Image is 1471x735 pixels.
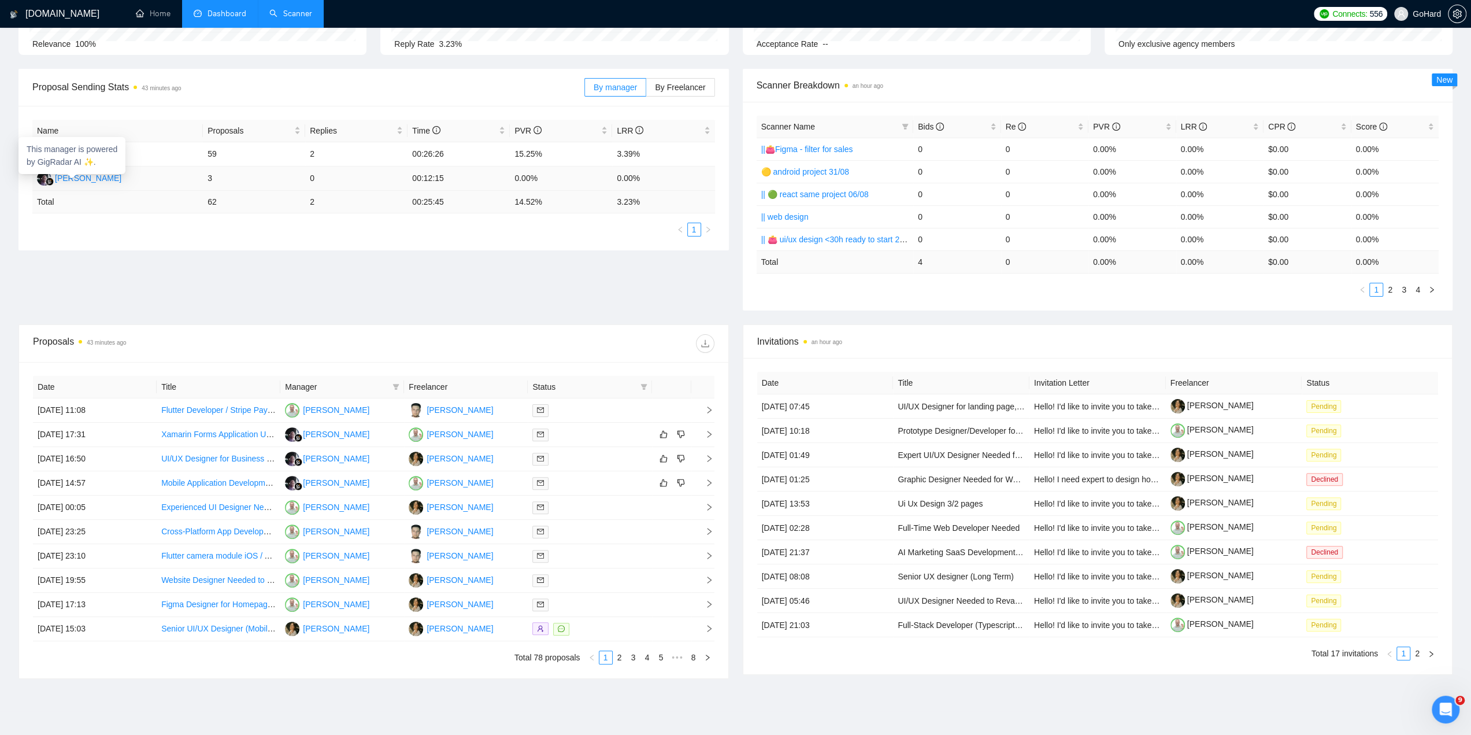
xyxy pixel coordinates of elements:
span: Declined [1306,546,1343,559]
img: c1Ri93TPjpDgnORHfyF7NrLb8fYoPQFU56IwB7oeS2rJUIDibD9JQxtKB7mVfv0KYQ [1170,545,1185,559]
a: OT[PERSON_NAME] [285,623,369,633]
a: Ui Ux Design 3/2 pages [898,499,983,508]
td: 0 [913,183,1001,205]
a: Pending [1306,523,1346,532]
a: Full-Stack Developer (Typescript/Node/React) – High-Performance SaaS Automation Tool [898,620,1218,630]
span: Connects: [1332,8,1367,20]
td: 0.00% [1351,160,1439,183]
span: dislike [677,478,685,487]
td: 0.00% [1088,160,1176,183]
a: Senior UX designer (Long Term) [898,572,1014,581]
a: OT[PERSON_NAME] [409,623,493,633]
span: Pending [1306,522,1341,534]
button: like [657,452,670,466]
a: RR[PERSON_NAME] [285,478,369,487]
span: like [659,454,668,463]
a: 4 [1411,283,1424,296]
button: like [657,427,670,441]
button: setting [1448,5,1466,23]
a: || web design [761,212,809,221]
a: || 🟢 react same project 06/08 [761,190,869,199]
div: [PERSON_NAME] [303,622,369,635]
a: OT[PERSON_NAME] [409,453,493,463]
img: c1Ri93TPjpDgnORHfyF7NrLb8fYoPQFU56IwB7oeS2rJUIDibD9JQxtKB7mVfv0KYQ [1170,520,1185,535]
span: left [1359,286,1366,293]
a: 2 [1384,283,1396,296]
span: Proposals [208,124,292,137]
button: download [696,334,714,353]
a: Pending [1306,401,1346,411]
a: Pending [1306,571,1346,581]
a: IV[PERSON_NAME] [409,429,493,438]
li: Next 5 Pages [668,651,687,664]
td: 3.23 % [612,191,714,213]
a: Website Designer Needed to Refresh Homepage & Add Page in [GEOGRAPHIC_DATA] [161,575,477,585]
td: 0 [1001,160,1089,183]
button: right [701,651,714,664]
span: Scanner Breakdown [757,78,1439,93]
span: LRR [1181,122,1207,131]
img: IV [285,597,299,612]
button: left [673,223,687,237]
span: Pending [1306,424,1341,437]
div: [PERSON_NAME] [427,525,493,538]
span: info-circle [432,126,440,134]
div: [PERSON_NAME] [427,428,493,441]
td: 2 [305,142,407,167]
td: 14.52 % [510,191,612,213]
span: filter [638,378,650,396]
div: [PERSON_NAME] [303,404,369,416]
img: OT [285,622,299,636]
span: Time [412,126,440,135]
span: ••• [668,651,687,664]
a: 1 [1370,283,1383,296]
span: PVR [514,126,542,135]
img: c1Ri93TPjpDgnORHfyF7NrLb8fYoPQFU56IwB7oeS2rJUIDibD9JQxtKB7mVfv0KYQ [1170,423,1185,438]
span: Dashboard [208,9,246,19]
a: OT[PERSON_NAME] [409,502,493,511]
div: [PERSON_NAME] [55,172,121,184]
a: Declined [1306,547,1347,556]
span: Bids [918,122,944,131]
span: New [1436,75,1453,84]
span: mail [537,479,544,486]
li: 3 [627,651,640,664]
td: 3 [203,167,305,191]
div: [PERSON_NAME] [303,477,369,489]
td: 0 [1001,138,1089,160]
span: mail [537,431,544,438]
li: 1 [1396,647,1410,660]
span: info-circle [1112,123,1120,131]
iframe: Intercom live chat [1432,696,1459,723]
a: [PERSON_NAME] [1170,474,1254,483]
a: IV[PERSON_NAME] [409,478,493,487]
li: 2 [1383,283,1397,297]
td: $0.00 [1263,183,1351,205]
a: 1 [1397,647,1410,660]
button: dislike [674,427,688,441]
span: Pending [1306,449,1341,461]
img: IV [285,549,299,563]
a: [PERSON_NAME] [1170,595,1254,604]
a: RR[PERSON_NAME] [285,453,369,463]
td: 0.00% [1088,138,1176,160]
span: mail [537,577,544,583]
button: right [1424,647,1438,660]
a: Flutter Developer / Stripe Payment Problem-Solver [161,405,343,415]
th: Name [32,120,203,142]
span: mail [537,504,544,511]
img: upwork-logo.png [1320,9,1329,19]
a: || 👛 ui/ux design <30h ready to start 23/07 [761,235,916,244]
a: 8 [687,651,700,664]
span: Acceptance Rate [757,39,818,49]
img: logo [10,5,18,24]
a: Cross-Platform App Development for Hygiene and Cleaning Solutions [161,527,410,536]
span: info-circle [533,126,542,134]
span: mail [537,455,544,462]
img: c1MlehbJ4Tmkjq2Dnn5FxAbU_CECx_2Jo5BBK1YuReEBV0xePob4yeGhw1maaezJQ9 [1170,472,1185,486]
a: Full-Time Web Developer Needed [898,523,1020,533]
img: IV [285,403,299,418]
a: UI/UX Designer Needed to Revamp Our Website [898,596,1073,605]
a: AI Marketing SaaS Development: Feature Enhancement and Crawling Integration [898,548,1190,557]
td: 0.00% [1088,205,1176,228]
